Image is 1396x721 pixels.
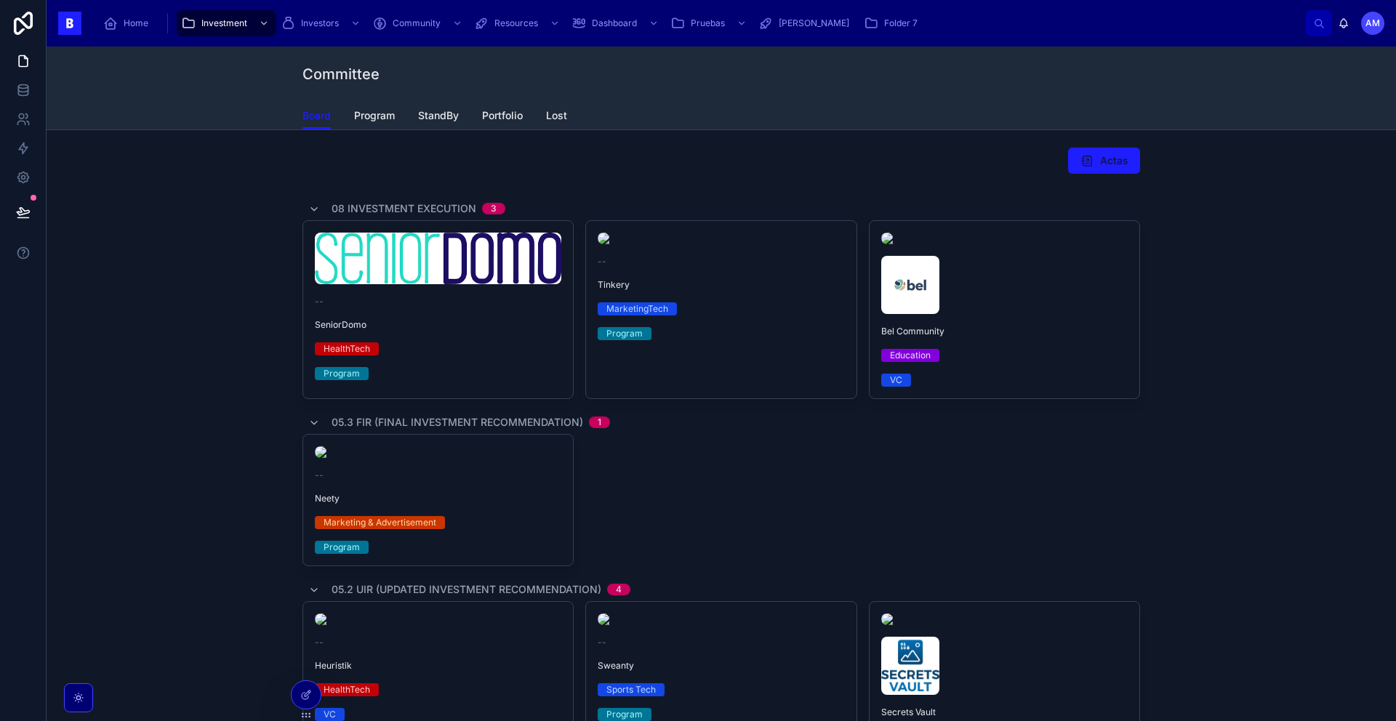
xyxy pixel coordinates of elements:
a: StandBy [418,102,459,132]
span: Resources [494,17,538,29]
div: HealthTech [324,683,370,696]
span: StandBy [418,108,459,123]
span: -- [598,637,606,648]
a: Dashboard [567,10,666,36]
img: App logo [58,12,81,35]
div: 4 [616,584,622,595]
div: Education [890,349,931,362]
a: Program [354,102,395,132]
span: Secrets Vault [881,706,1128,718]
a: Resources [470,10,567,36]
span: Investment [201,17,247,29]
img: Logo_azul-01.png [315,613,561,625]
div: MarketingTech [606,302,668,315]
a: Community [368,10,470,36]
img: logo.svg [315,446,561,458]
span: Heuristik [315,660,561,672]
span: SeniorDomo [315,319,561,331]
a: [PERSON_NAME] [754,10,859,36]
div: Sports Tech [606,683,656,696]
span: Neety [315,493,561,504]
div: 1 [598,416,601,428]
div: Program [606,327,643,340]
div: 3 [491,203,497,214]
a: --SeniorDomoHealthTechProgram [302,220,574,399]
span: -- [315,470,324,481]
a: --NeetyMarketing & AdvertisementProgram [302,434,574,566]
div: Program [324,541,360,554]
div: VC [890,374,902,387]
a: Lost [546,102,567,132]
div: VC [324,708,336,721]
h1: Committee [302,64,380,84]
a: Folder 7 [859,10,928,36]
img: SWEANTY---Online---Logotipo-positivo.png [598,613,844,625]
a: Board [302,102,331,130]
span: Community [393,17,441,29]
img: Bel-COmmunity_Logo.png [881,256,939,314]
a: Home [99,10,159,36]
a: Bel-COmmunity_Logo.pngBel CommunityEducationVC [869,220,1140,399]
div: Marketing & Advertisement [324,516,436,529]
div: Program [324,367,360,380]
span: Tinkery [598,279,844,291]
img: view [881,233,1128,244]
a: --TinkeryMarketingTechProgram [585,220,857,399]
span: -- [598,256,606,267]
button: Actas [1068,148,1140,174]
img: view [881,613,1128,625]
a: Portfolio [482,102,523,132]
span: AM [1365,17,1380,29]
span: Program [354,108,395,123]
div: HealthTech [324,342,370,355]
span: Folder 7 [884,17,918,29]
span: Investors [301,17,339,29]
span: [PERSON_NAME] [779,17,849,29]
span: Bel Community [881,326,1128,337]
span: Pruebas [691,17,725,29]
div: scrollable content [93,7,1306,39]
span: Board [302,108,331,123]
span: Actas [1100,153,1128,168]
img: image.png [881,637,939,695]
a: Investors [276,10,368,36]
img: images [315,233,561,284]
img: Tinkery-Logo-600px.jpeg [598,233,844,244]
span: 05.3 FIR (Final Investment Recommendation) [332,415,583,430]
span: Portfolio [482,108,523,123]
span: Home [124,17,148,29]
a: Investment [177,10,276,36]
span: -- [315,637,324,648]
span: 08 Investment Execution [332,201,476,216]
a: Pruebas [666,10,754,36]
span: 05.2 UIR (Updated Investment Recommendation) [332,582,601,597]
span: Sweanty [598,660,844,672]
div: Program [606,708,643,721]
span: -- [315,296,324,307]
span: Lost [546,108,567,123]
span: Dashboard [592,17,637,29]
